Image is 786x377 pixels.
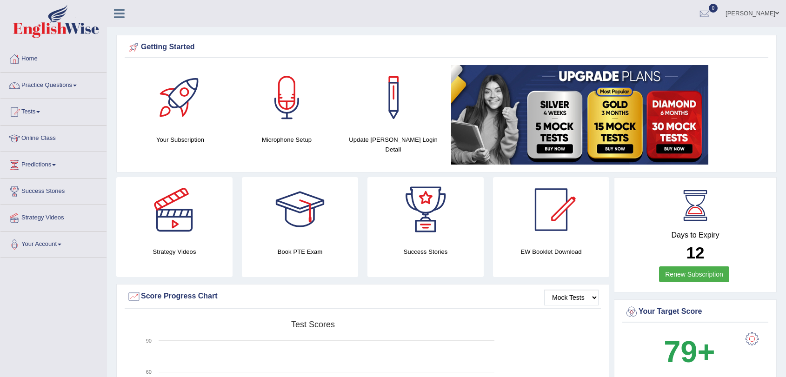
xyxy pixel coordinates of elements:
b: 79+ [664,335,715,369]
h4: EW Booklet Download [493,247,609,257]
b: 12 [686,244,705,262]
text: 60 [146,369,152,375]
div: Score Progress Chart [127,290,599,304]
div: Your Target Score [625,305,766,319]
a: Tests [0,99,107,122]
a: Renew Subscription [659,266,729,282]
a: Practice Questions [0,73,107,96]
h4: Book PTE Exam [242,247,358,257]
a: Online Class [0,126,107,149]
span: 0 [709,4,718,13]
text: 90 [146,338,152,344]
a: Your Account [0,231,107,255]
div: Getting Started [127,40,766,54]
h4: Days to Expiry [625,231,766,239]
a: Home [0,46,107,69]
tspan: Test scores [291,320,335,329]
h4: Strategy Videos [116,247,233,257]
a: Strategy Videos [0,205,107,228]
h4: Success Stories [367,247,484,257]
img: small5.jpg [451,65,708,165]
h4: Update [PERSON_NAME] Login Detail [345,135,442,154]
h4: Your Subscription [132,135,229,145]
a: Predictions [0,152,107,175]
h4: Microphone Setup [238,135,335,145]
a: Success Stories [0,179,107,202]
